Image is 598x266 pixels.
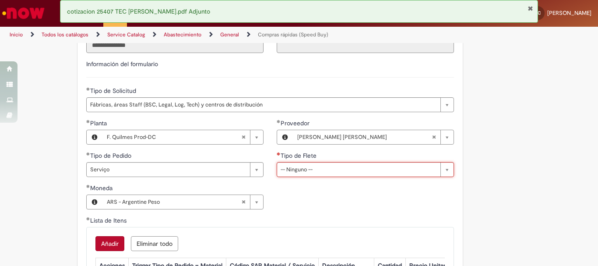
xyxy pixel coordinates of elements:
[10,31,23,38] a: Inicio
[107,130,241,144] span: F. Quilmes Prod-DC
[277,130,293,144] button: Proveedor, Vista previa de este registro SANTILLAN SANDRA FABIANA
[90,152,133,160] span: Tipo de Pedido
[7,27,392,43] ul: Rutas de acceso a la página
[95,236,124,251] button: Añadir una fila para Lista de Itens
[281,119,311,127] span: Proveedor
[277,120,281,123] span: Cumplimentación obligatoria
[107,195,241,209] span: ARS - Argentine Peso
[237,130,250,144] abbr: Borrar campo Planta
[1,4,46,22] img: ServiceNow
[87,130,102,144] button: Planta, Vista previa de este registro F. Quilmes Prod-DC
[277,38,454,53] input: Codigo de unidad
[90,163,246,177] span: Serviço
[258,31,328,38] a: Compras rápidas (Speed Buy)
[42,31,88,38] a: Todos los catálogos
[102,130,263,144] a: F. Quilmes Prod-DCBorrar campo Planta
[107,31,145,38] a: Service Catalog
[86,38,264,53] input: Título
[293,130,454,144] a: [PERSON_NAME] [PERSON_NAME]Borrar campo Proveedor
[427,130,440,144] abbr: Borrar campo Proveedor
[90,184,114,192] span: Moneda
[528,5,533,12] button: Cerrar notificación
[281,152,318,160] span: Tipo de Flete
[90,98,436,112] span: Fábricas, áreas Staff (BSC, Legal, Log, Tech) y centros de distribución
[281,163,436,177] span: -- Ninguno --
[90,216,128,224] span: Lista de Itens
[86,152,90,156] span: Cumplimentación obligatoria
[220,31,239,38] a: General
[547,9,591,17] span: [PERSON_NAME]
[86,217,90,220] span: Cumplimentación obligatoria
[86,184,90,188] span: Cumplimentación obligatoria
[90,87,138,95] span: Tipo de Solicitud
[87,195,102,209] button: Moneda, Vista previa de este registro ARS - Argentine Peso
[86,60,158,68] label: Información del formulario
[237,195,250,209] abbr: Borrar campo Moneda
[102,195,263,209] a: ARS - Argentine PesoBorrar campo Moneda
[277,152,281,156] span: Obligatorios
[90,119,109,127] span: Planta
[86,87,90,91] span: Cumplimentación obligatoria
[297,130,432,144] span: [PERSON_NAME] [PERSON_NAME]
[164,31,201,38] a: Abastecimiento
[67,7,210,15] span: cotizacion 25407 TEC [PERSON_NAME].pdf Adjunto
[131,236,178,251] button: Eliminar todas las filas para Lista de Itens
[86,120,90,123] span: Cumplimentación obligatoria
